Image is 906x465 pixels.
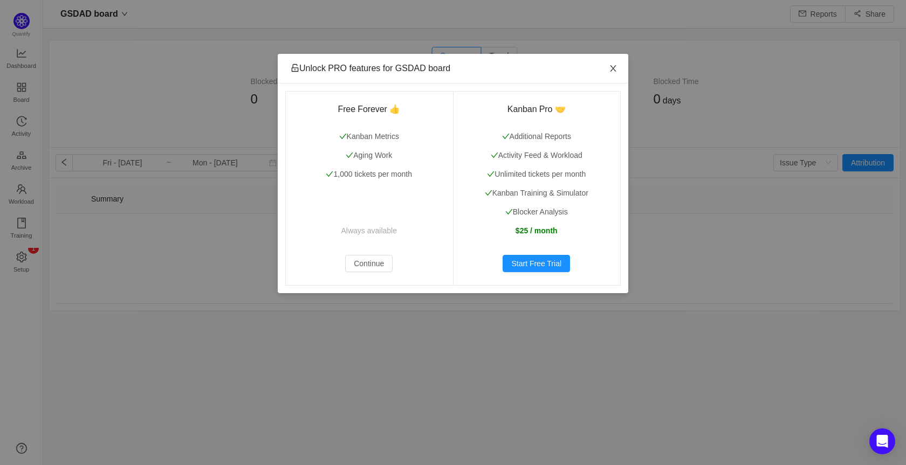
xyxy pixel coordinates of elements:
div: Open Intercom Messenger [869,428,895,454]
span: 1,000 tickets per month [326,170,412,178]
i: icon: check [346,151,353,159]
span: Unlock PRO features for GSDAD board [291,64,450,73]
h3: Kanban Pro 🤝 [466,104,608,115]
p: Activity Feed & Workload [466,150,608,161]
i: icon: check [485,189,492,197]
i: icon: check [505,208,513,216]
i: icon: check [491,151,498,159]
i: icon: check [339,133,347,140]
i: icon: check [487,170,495,178]
strong: $25 / month [516,226,558,235]
i: icon: unlock [291,64,299,72]
i: icon: check [502,133,510,140]
i: icon: check [326,170,333,178]
h3: Free Forever 👍 [298,104,440,115]
p: Additional Reports [466,131,608,142]
p: Blocker Analysis [466,206,608,218]
p: Kanban Metrics [298,131,440,142]
button: Start Free Trial [503,255,570,272]
p: Aging Work [298,150,440,161]
p: Kanban Training & Simulator [466,188,608,199]
button: Continue [345,255,393,272]
button: Close [598,54,628,84]
i: icon: close [609,64,617,73]
p: Unlimited tickets per month [466,169,608,180]
p: Always available [298,225,440,237]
